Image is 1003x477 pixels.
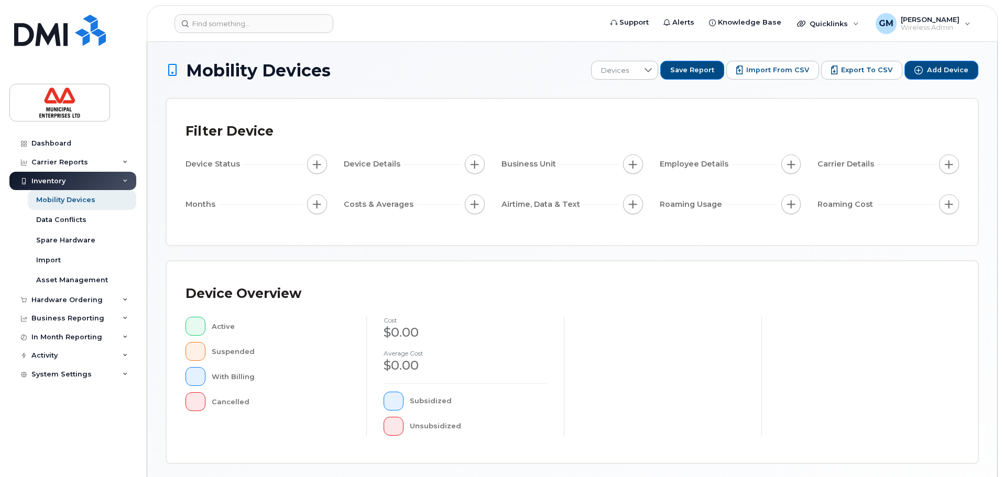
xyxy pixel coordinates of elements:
div: Suspended [212,342,350,361]
button: Import from CSV [726,61,819,80]
span: Devices [592,61,638,80]
span: Months [186,199,219,210]
span: Device Status [186,159,243,170]
span: Airtime, Data & Text [502,199,583,210]
span: Export to CSV [841,65,892,75]
span: Device Details [344,159,404,170]
h4: Average cost [384,350,547,357]
span: Employee Details [660,159,732,170]
div: Filter Device [186,118,274,145]
button: Export to CSV [821,61,902,80]
span: Business Unit [502,159,559,170]
div: Unsubsidized [410,417,548,436]
span: Add Device [927,65,968,75]
span: Roaming Cost [817,199,876,210]
span: Costs & Averages [344,199,417,210]
div: Subsidized [410,392,548,411]
div: Active [212,317,350,336]
button: Save Report [660,61,724,80]
div: $0.00 [384,357,547,374]
div: With Billing [212,367,350,386]
span: Mobility Devices [186,61,331,80]
span: Carrier Details [817,159,877,170]
span: Roaming Usage [660,199,725,210]
button: Add Device [904,61,978,80]
div: Device Overview [186,280,301,307]
span: Import from CSV [746,65,809,75]
h4: cost [384,317,547,324]
div: $0.00 [384,324,547,341]
div: Cancelled [212,392,350,411]
span: Save Report [670,65,714,75]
